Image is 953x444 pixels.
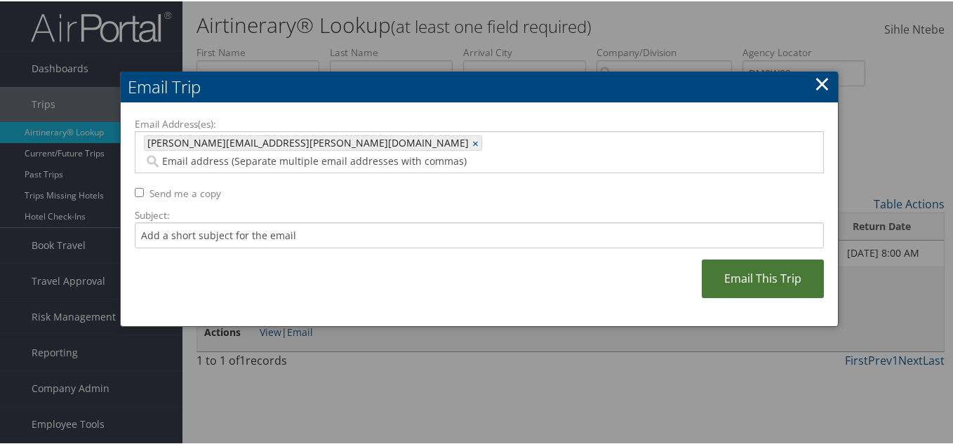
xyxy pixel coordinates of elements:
[135,221,824,247] input: Add a short subject for the email
[702,258,824,297] a: Email This Trip
[814,68,830,96] a: ×
[135,116,824,130] label: Email Address(es):
[145,135,469,149] span: [PERSON_NAME][EMAIL_ADDRESS][PERSON_NAME][DOMAIN_NAME]
[121,70,838,101] h2: Email Trip
[144,153,651,167] input: Email address (Separate multiple email addresses with commas)
[149,185,221,199] label: Send me a copy
[472,135,481,149] a: ×
[135,207,824,221] label: Subject:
